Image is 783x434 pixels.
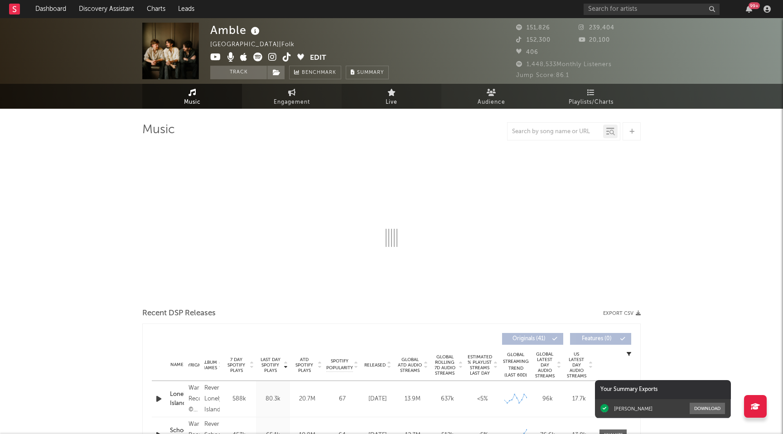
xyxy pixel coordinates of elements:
span: Album Names [202,360,217,371]
button: 99+ [746,5,752,13]
span: 406 [516,49,538,55]
span: Playlists/Charts [569,97,614,108]
input: Search by song name or URL [507,128,603,135]
div: [DATE] [362,395,393,404]
button: Edit [310,53,326,64]
span: US Latest Day Audio Streams [565,352,587,379]
div: 588k [224,395,254,404]
div: Amble [210,23,262,38]
a: Audience [441,84,541,109]
span: Global Rolling 7D Audio Streams [432,354,457,376]
button: Originals(41) [502,333,563,345]
a: Playlists/Charts [541,84,641,109]
span: Engagement [274,97,310,108]
span: Estimated % Playlist Streams Last Day [467,354,492,376]
span: Audience [478,97,505,108]
span: Originals ( 41 ) [508,336,550,342]
span: Global ATD Audio Streams [397,357,422,373]
span: Recent DSP Releases [142,308,216,319]
span: Released [364,362,386,368]
input: Search for artists [584,4,720,15]
div: 17.7k [565,395,593,404]
span: 20,100 [579,37,610,43]
span: 151,826 [516,25,550,31]
span: ATD Spotify Plays [292,357,316,373]
span: Live [386,97,397,108]
span: 7 Day Spotify Plays [224,357,248,373]
span: Spotify Popularity [326,358,353,371]
div: [PERSON_NAME] [614,405,652,412]
a: Lonely Island [170,390,184,408]
span: Last Day Spotify Plays [258,357,282,373]
button: Summary [346,66,389,79]
div: Global Streaming Trend (Last 60D) [502,352,529,379]
span: Summary [357,70,384,75]
span: 239,404 [579,25,614,31]
div: Your Summary Exports [595,380,731,399]
div: 80.3k [258,395,288,404]
span: Music [184,97,201,108]
a: Music [142,84,242,109]
div: 67 [326,395,358,404]
span: Global Latest Day Audio Streams [534,352,556,379]
div: 637k [432,395,463,404]
button: Features(0) [570,333,631,345]
span: 1,448,533 Monthly Listeners [516,62,612,68]
div: [GEOGRAPHIC_DATA] | Folk [210,39,315,50]
button: Track [210,66,267,79]
button: Download [690,403,725,414]
span: Copyright [178,362,204,368]
div: Name [170,362,184,368]
div: <5% [467,395,498,404]
div: 96k [534,395,561,404]
a: Engagement [242,84,342,109]
div: Warner Records, © 2025 Warner Records Inc., under exclusive license from Amble Music Limited [188,383,200,415]
div: 99 + [749,2,760,9]
span: Benchmark [302,68,336,78]
span: Jump Score: 86.1 [516,72,569,78]
div: 20.7M [292,395,322,404]
span: 152,300 [516,37,551,43]
span: Features ( 0 ) [576,336,618,342]
div: Reverie, Lonely Island [204,383,220,415]
a: Benchmark [289,66,341,79]
button: Export CSV [603,311,641,316]
a: Live [342,84,441,109]
div: 13.9M [397,395,428,404]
